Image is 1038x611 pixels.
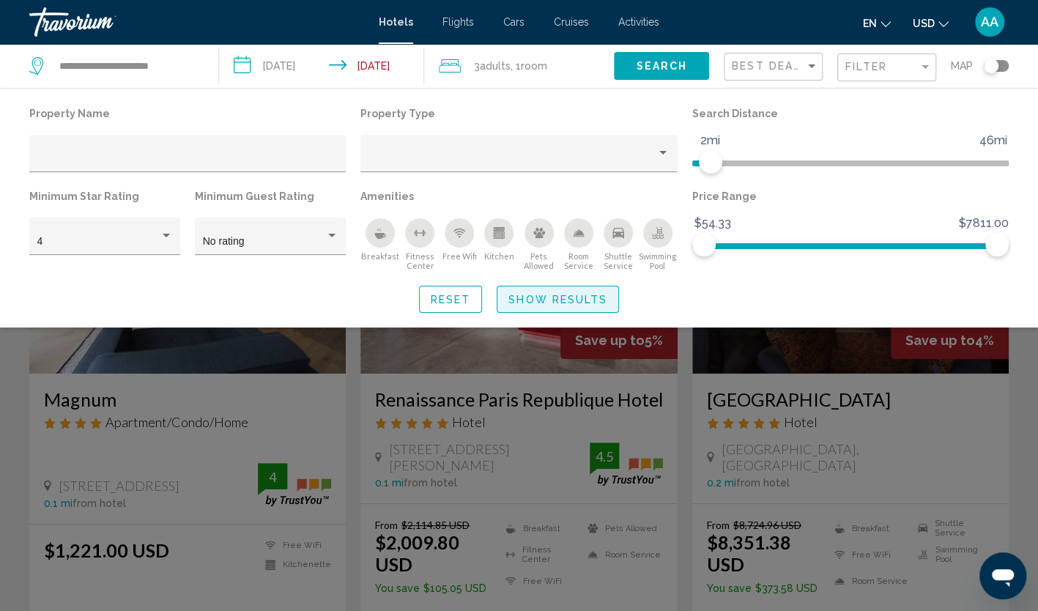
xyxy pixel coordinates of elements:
p: Amenities [360,186,677,207]
button: Toggle map [973,59,1009,73]
span: Search [636,61,687,73]
button: Shuttle Service [598,218,638,271]
button: Check-in date: Nov 16, 2025 Check-out date: Nov 19, 2025 [219,44,423,88]
span: Room Service [559,251,598,270]
button: Swimming Pool [638,218,678,271]
a: Cars [503,16,524,28]
iframe: Кнопка запуска окна обмена сообщениями [979,552,1026,599]
span: Fitness Center [400,251,440,270]
button: Breakfast [360,218,400,271]
button: Pets Allowed [519,218,559,271]
button: Fitness Center [400,218,440,271]
span: Free Wifi [442,251,477,261]
button: Reset [419,286,483,313]
span: USD [913,18,935,29]
button: Travelers: 3 adults, 0 children [424,44,614,88]
button: Free Wifi [440,218,479,271]
span: AA [981,15,998,29]
button: Change currency [913,12,949,34]
a: Flights [442,16,474,28]
button: User Menu [971,7,1009,37]
span: Map [951,56,973,76]
span: en [863,18,877,29]
span: Adults [480,60,511,72]
span: 2mi [698,130,722,152]
button: Room Service [559,218,598,271]
button: Search [614,52,709,79]
span: Reset [431,294,471,305]
span: Room [521,60,547,72]
span: Breakfast [361,251,399,261]
p: Property Type [360,103,677,124]
span: Swimming Pool [638,251,678,270]
p: Minimum Star Rating [29,186,180,207]
a: Cruises [554,16,589,28]
span: $54.33 [692,212,733,234]
p: Minimum Guest Rating [195,186,346,207]
mat-select: Sort by [732,61,818,73]
span: Show Results [508,294,607,305]
button: Kitchen [479,218,519,271]
span: , 1 [511,56,547,76]
mat-select: Property type [368,153,670,165]
span: 3 [474,56,511,76]
a: Hotels [379,16,413,28]
a: Activities [618,16,659,28]
span: Filter [845,61,887,73]
p: Price Range [692,186,1009,207]
p: Search Distance [692,103,1009,124]
span: Pets Allowed [519,251,559,270]
button: Change language [863,12,891,34]
span: Shuttle Service [598,251,638,270]
button: Show Results [497,286,619,313]
span: Kitchen [484,251,514,261]
span: $7811.00 [957,212,1011,234]
span: 4 [37,235,43,247]
a: Travorium [29,7,364,37]
span: 46mi [977,130,1009,152]
p: Property Name [29,103,346,124]
span: Best Deals [732,60,809,72]
div: Hotel Filters [22,103,1016,271]
button: Filter [837,53,936,83]
span: No rating [203,235,245,247]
